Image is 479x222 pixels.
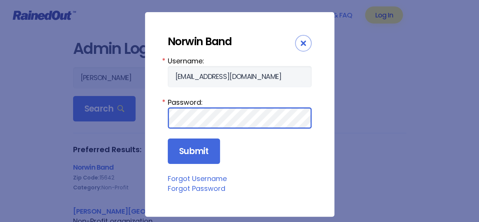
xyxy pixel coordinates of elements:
a: Forgot Password [168,184,225,193]
a: Forgot Username [168,174,227,183]
div: Norwin Band [168,35,295,48]
input: Submit [168,139,220,164]
label: Username: [168,56,312,66]
label: Password: [168,97,312,107]
div: Close [295,35,312,52]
